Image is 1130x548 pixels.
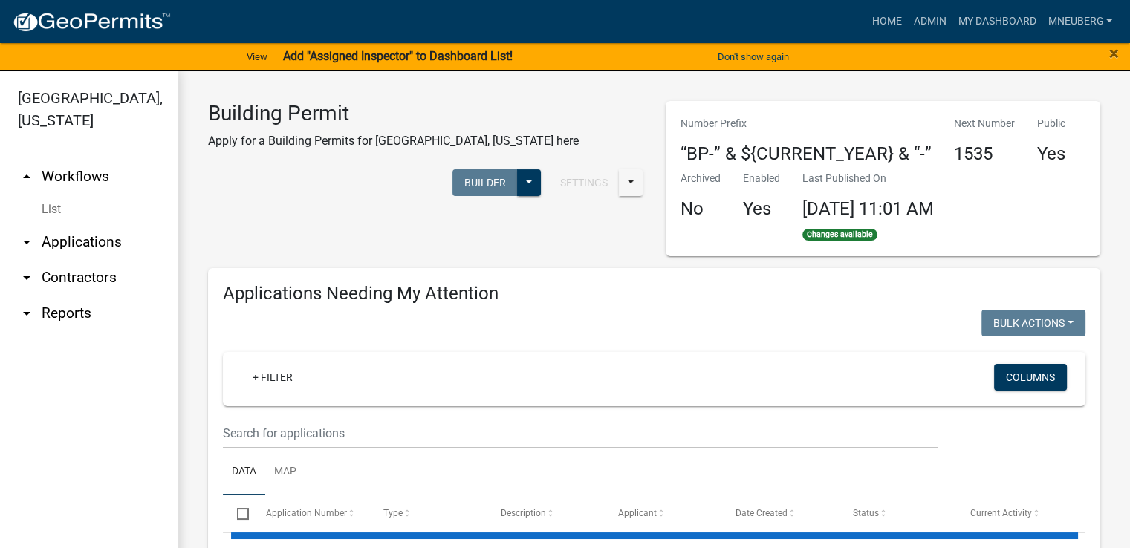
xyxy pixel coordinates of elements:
[802,229,878,241] span: Changes available
[681,171,721,186] p: Archived
[1037,143,1065,165] h4: Yes
[208,132,579,150] p: Apply for a Building Permits for [GEOGRAPHIC_DATA], [US_STATE] here
[853,508,879,518] span: Status
[802,171,934,186] p: Last Published On
[970,508,1032,518] span: Current Activity
[681,116,932,131] p: Number Prefix
[452,169,518,196] button: Builder
[18,168,36,186] i: arrow_drop_up
[223,495,251,531] datatable-header-cell: Select
[265,448,305,496] a: Map
[954,143,1015,165] h4: 1535
[681,198,721,220] h4: No
[1109,43,1119,64] span: ×
[994,364,1067,391] button: Columns
[208,101,579,126] h3: Building Permit
[618,508,657,518] span: Applicant
[954,116,1015,131] p: Next Number
[721,495,839,531] datatable-header-cell: Date Created
[743,171,780,186] p: Enabled
[712,45,795,69] button: Don't show again
[18,233,36,251] i: arrow_drop_down
[1109,45,1119,62] button: Close
[952,7,1042,36] a: My Dashboard
[223,448,265,496] a: Data
[1042,7,1118,36] a: MNeuberg
[956,495,1074,531] datatable-header-cell: Current Activity
[743,198,780,220] h4: Yes
[241,45,273,69] a: View
[266,508,347,518] span: Application Number
[282,49,512,63] strong: Add "Assigned Inspector" to Dashboard List!
[383,508,403,518] span: Type
[681,143,932,165] h4: “BP-” & ${CURRENT_YEAR} & “-”
[604,495,721,531] datatable-header-cell: Applicant
[866,7,907,36] a: Home
[1037,116,1065,131] p: Public
[839,495,956,531] datatable-header-cell: Status
[487,495,604,531] datatable-header-cell: Description
[736,508,788,518] span: Date Created
[223,283,1085,304] h4: Applications Needing My Attention
[223,418,938,448] input: Search for applications
[802,198,934,219] span: [DATE] 11:01 AM
[241,364,305,391] a: + Filter
[501,508,546,518] span: Description
[981,310,1085,336] button: Bulk Actions
[907,7,952,36] a: Admin
[368,495,486,531] datatable-header-cell: Type
[18,304,36,322] i: arrow_drop_down
[251,495,368,531] datatable-header-cell: Application Number
[548,169,620,196] button: Settings
[18,269,36,287] i: arrow_drop_down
